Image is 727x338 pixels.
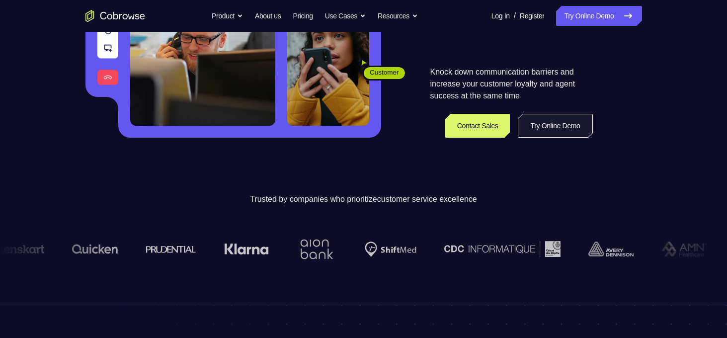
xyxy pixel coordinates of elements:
[588,242,633,256] img: avery-dennison
[296,229,336,269] img: Aion Bank
[556,6,642,26] a: Try Online Demo
[364,242,416,257] img: Shiftmed
[377,195,477,203] span: customer service excellence
[378,6,418,26] button: Resources
[212,6,243,26] button: Product
[491,6,510,26] a: Log In
[520,6,544,26] a: Register
[293,6,313,26] a: Pricing
[287,8,369,126] img: A customer holding their phone
[514,10,516,22] span: /
[224,243,268,255] img: Klarna
[255,6,281,26] a: About us
[146,245,196,253] img: prudential
[444,241,560,256] img: CDC Informatique
[430,66,593,102] p: Knock down communication barriers and increase your customer loyalty and agent success at the sam...
[325,6,366,26] button: Use Cases
[445,114,510,138] a: Contact Sales
[85,10,145,22] a: Go to the home page
[518,114,592,138] a: Try Online Demo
